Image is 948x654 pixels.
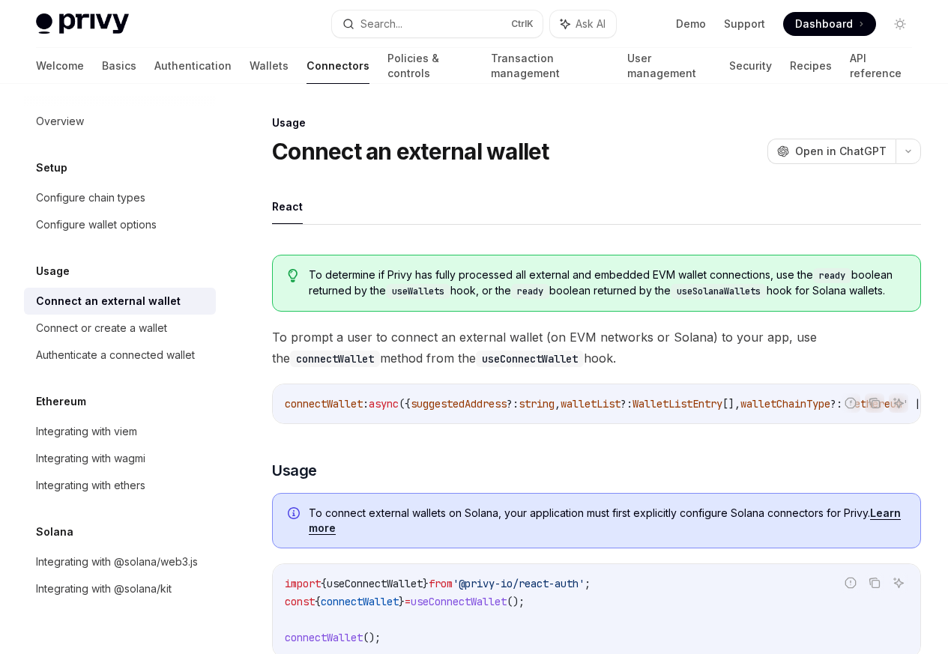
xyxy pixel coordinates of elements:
span: , [555,397,561,411]
div: Integrating with ethers [36,476,145,494]
a: Configure chain types [24,184,216,211]
h5: Usage [36,262,70,280]
a: Configure wallet options [24,211,216,238]
span: : [363,397,369,411]
span: async [369,397,399,411]
span: { [321,577,327,590]
a: Integrating with viem [24,418,216,445]
a: Authentication [154,48,232,84]
span: Dashboard [795,16,853,31]
a: User management [627,48,711,84]
span: (); [507,595,525,608]
a: Basics [102,48,136,84]
button: Report incorrect code [841,573,860,593]
span: string [519,397,555,411]
button: Ask AI [889,393,908,413]
button: Copy the contents from the code block [865,573,884,593]
h1: Connect an external wallet [272,138,549,165]
a: Dashboard [783,12,876,36]
code: useWallets [386,284,450,299]
span: Usage [272,460,317,481]
span: Open in ChatGPT [795,144,887,159]
span: walletList [561,397,621,411]
a: Welcome [36,48,84,84]
code: ready [813,268,851,283]
code: useConnectWallet [476,351,584,367]
span: Ask AI [576,16,606,31]
code: connectWallet [290,351,380,367]
span: = [405,595,411,608]
span: Ctrl K [511,18,534,30]
span: To determine if Privy has fully processed all external and embedded EVM wallet connections, use t... [309,267,905,299]
span: ?: ' [830,397,854,411]
a: Connect an external wallet [24,288,216,315]
span: [], [722,397,740,411]
span: ?: [621,397,632,411]
span: suggestedAddress [411,397,507,411]
span: { [315,595,321,608]
button: Open in ChatGPT [767,139,896,164]
span: ; [585,577,591,590]
a: Integrating with @solana/web3.js [24,548,216,575]
span: useConnectWallet [411,595,507,608]
button: Toggle dark mode [888,12,912,36]
div: Connect an external wallet [36,292,181,310]
a: Integrating with @solana/kit [24,575,216,602]
code: ready [511,284,549,299]
div: Integrating with viem [36,423,137,440]
span: } [399,595,405,608]
h5: Setup [36,159,67,177]
span: connectWallet [321,595,399,608]
a: Security [729,48,772,84]
svg: Tip [288,269,298,282]
button: Copy the contents from the code block [865,393,884,413]
span: const [285,595,315,608]
span: ({ [399,397,411,411]
span: To prompt a user to connect an external wallet (on EVM networks or Solana) to your app, use the m... [272,327,921,369]
button: React [272,189,303,224]
a: Connect or create a wallet [24,315,216,342]
a: Connectors [307,48,369,84]
div: Configure chain types [36,189,145,207]
button: Search...CtrlK [332,10,543,37]
div: Usage [272,115,921,130]
span: from [429,577,453,590]
span: useConnectWallet [327,577,423,590]
div: Overview [36,112,84,130]
div: Integrating with @solana/web3.js [36,553,198,571]
span: } [423,577,429,590]
a: API reference [850,48,912,84]
a: Recipes [790,48,832,84]
span: '@privy-io/react-auth' [453,577,585,590]
span: (); [363,631,381,644]
a: Support [724,16,765,31]
span: import [285,577,321,590]
a: Policies & controls [387,48,473,84]
img: light logo [36,13,129,34]
div: Integrating with @solana/kit [36,580,172,598]
div: Integrating with wagmi [36,449,145,467]
code: useSolanaWallets [671,284,767,299]
span: walletChainType [740,397,830,411]
a: Integrating with ethers [24,472,216,499]
span: ?: [507,397,519,411]
button: Report incorrect code [841,393,860,413]
span: connectWallet [285,631,363,644]
h5: Ethereum [36,393,86,411]
button: Ask AI [550,10,616,37]
div: Connect or create a wallet [36,319,167,337]
div: Configure wallet options [36,216,157,234]
a: Overview [24,108,216,135]
a: Demo [676,16,706,31]
a: Authenticate a connected wallet [24,342,216,369]
h5: Solana [36,523,73,541]
div: Search... [360,15,402,33]
a: Transaction management [491,48,609,84]
span: WalletListEntry [632,397,722,411]
span: To connect external wallets on Solana, your application must first explicitly configure Solana co... [309,506,905,536]
span: ' | ' [902,397,932,411]
button: Ask AI [889,573,908,593]
a: Integrating with wagmi [24,445,216,472]
span: connectWallet [285,397,363,411]
a: Wallets [250,48,289,84]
